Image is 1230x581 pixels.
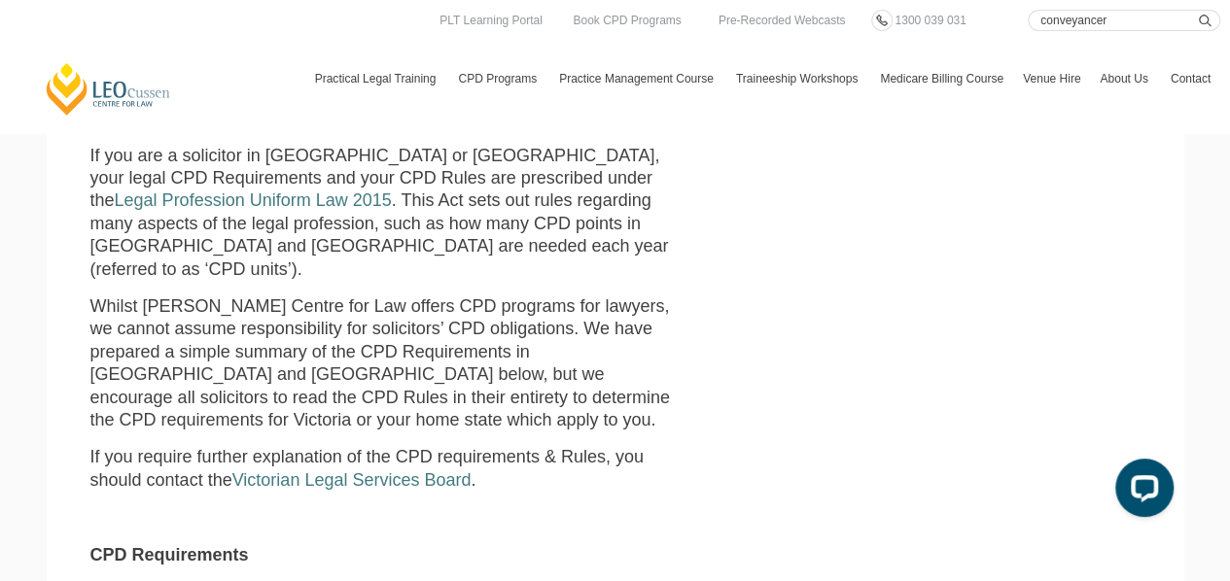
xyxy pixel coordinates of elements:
a: Pre-Recorded Webcasts [714,10,851,31]
a: [PERSON_NAME] Centre for Law [44,61,173,117]
a: CPD Programs [448,51,549,107]
a: Practice Management Course [549,51,726,107]
a: Medicare Billing Course [870,51,1013,107]
a: PLT Learning Portal [435,10,547,31]
a: Venue Hire [1013,51,1090,107]
a: 1300 039 031 [890,10,970,31]
span: 1300 039 031 [895,14,966,27]
p: If you are a solicitor in [GEOGRAPHIC_DATA] or [GEOGRAPHIC_DATA], your legal CPD Requirements and... [90,145,690,281]
a: Legal Profession Uniform Law 2015 [115,190,392,210]
strong: CPD Requirements [90,545,249,564]
a: About Us [1090,51,1160,107]
a: Contact [1161,51,1220,107]
a: Traineeship Workshops [726,51,870,107]
p: Whilst [PERSON_NAME] Centre for Law offers CPD programs for lawyers, we cannot assume responsibil... [90,295,690,431]
iframe: LiveChat chat widget [1100,451,1181,532]
a: Victorian Legal Services Board [232,470,472,490]
p: If you require further explanation of the CPD requirements & Rules, you should contact the . [90,446,690,492]
a: Practical Legal Training [305,51,449,107]
a: Book CPD Programs [568,10,685,31]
